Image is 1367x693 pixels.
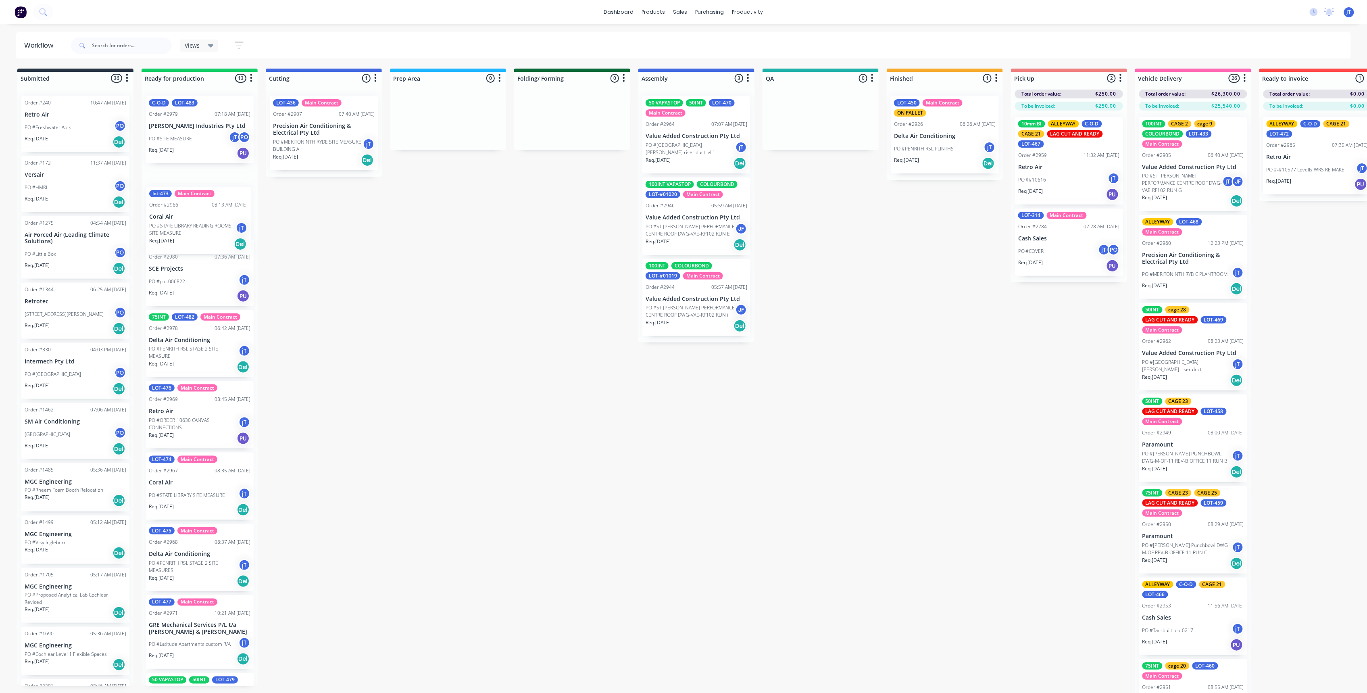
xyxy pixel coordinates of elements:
span: To be invoiced: [1021,102,1055,110]
span: Total order value: [1146,90,1186,98]
div: products [638,6,669,18]
span: $250.00 [1096,90,1117,98]
input: Search for orders... [92,38,172,54]
span: Total order value: [1270,90,1310,98]
div: productivity [728,6,767,18]
span: $250.00 [1096,102,1117,110]
div: sales [669,6,692,18]
span: Views [185,41,200,50]
img: Factory [15,6,27,18]
div: Workflow [24,41,57,50]
span: $0.00 [1350,102,1365,110]
a: dashboard [600,6,638,18]
span: To be invoiced: [1146,102,1179,110]
span: Total order value: [1021,90,1062,98]
span: $0.00 [1350,90,1365,98]
span: $26,300.00 [1212,90,1241,98]
span: $25,540.00 [1212,102,1241,110]
span: To be invoiced: [1270,102,1304,110]
div: purchasing [692,6,728,18]
span: JT [1347,8,1351,16]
